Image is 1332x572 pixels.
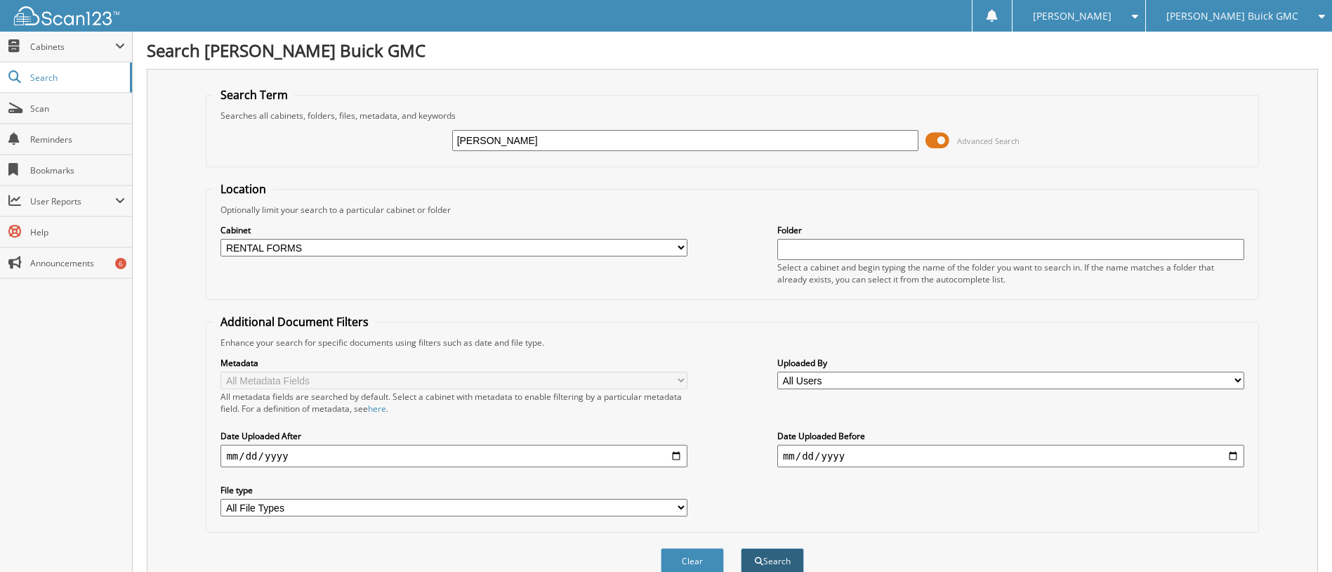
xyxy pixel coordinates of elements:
[777,224,1244,236] label: Folder
[368,403,386,415] a: here
[957,136,1020,146] span: Advanced Search
[1033,12,1112,20] span: [PERSON_NAME]
[30,226,125,238] span: Help
[777,430,1244,442] label: Date Uploaded Before
[213,314,376,330] legend: Additional Document Filters
[213,87,295,103] legend: Search Term
[213,181,273,197] legend: Location
[115,258,126,269] div: 6
[220,484,687,496] label: File type
[14,6,119,25] img: scan123-logo-white.svg
[30,257,125,269] span: Announcements
[30,72,123,84] span: Search
[777,357,1244,369] label: Uploaded By
[213,337,1251,349] div: Enhance your search for specific documents using filters such as date and file type.
[220,357,687,369] label: Metadata
[213,204,1251,216] div: Optionally limit your search to a particular cabinet or folder
[220,391,687,415] div: All metadata fields are searched by default. Select a cabinet with metadata to enable filtering b...
[220,224,687,236] label: Cabinet
[777,261,1244,285] div: Select a cabinet and begin typing the name of the folder you want to search in. If the name match...
[220,430,687,442] label: Date Uploaded After
[30,103,125,115] span: Scan
[30,134,125,145] span: Reminders
[30,195,115,207] span: User Reports
[1166,12,1298,20] span: [PERSON_NAME] Buick GMC
[30,164,125,176] span: Bookmarks
[1262,505,1332,572] iframe: Chat Widget
[147,39,1318,62] h1: Search [PERSON_NAME] Buick GMC
[30,41,115,53] span: Cabinets
[213,110,1251,122] div: Searches all cabinets, folders, files, metadata, and keywords
[777,445,1244,467] input: end
[220,445,687,467] input: start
